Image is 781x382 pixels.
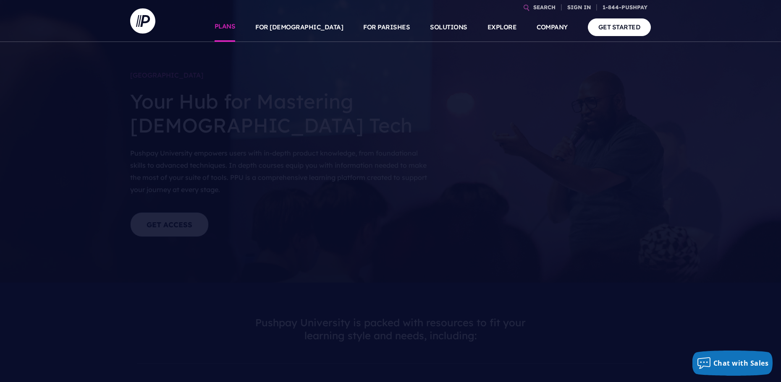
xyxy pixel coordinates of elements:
a: EXPLORE [487,13,517,42]
a: FOR [DEMOGRAPHIC_DATA] [255,13,343,42]
a: FOR PARISHES [363,13,410,42]
span: Chat with Sales [713,359,769,368]
a: GET STARTED [588,18,651,36]
a: SOLUTIONS [430,13,467,42]
button: Chat with Sales [692,351,773,376]
a: COMPANY [537,13,568,42]
a: PLANS [215,13,236,42]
